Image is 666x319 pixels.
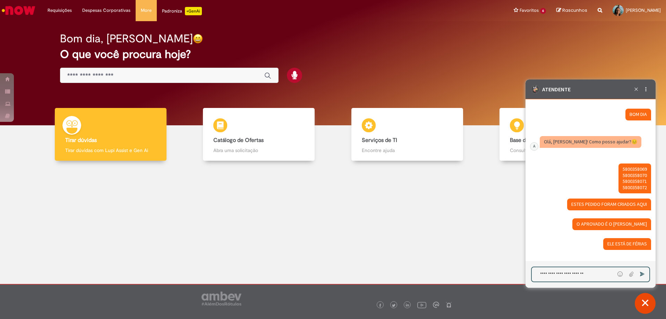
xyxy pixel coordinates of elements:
span: Favoritos [520,7,539,14]
span: [PERSON_NAME] [626,7,661,13]
h2: O que você procura hoje? [60,48,606,60]
div: Padroniza [162,7,202,15]
b: Serviços de TI [362,137,397,144]
span: More [141,7,152,14]
img: logo_footer_naosei.png [446,302,452,308]
img: logo_footer_workplace.png [433,302,439,308]
b: Catálogo de Ofertas [213,137,264,144]
a: Rascunhos [556,7,587,14]
h2: Bom dia, [PERSON_NAME] [60,33,193,45]
img: logo_footer_ambev_rotulo_gray.png [202,292,241,305]
img: ServiceNow [1,3,36,17]
p: Abra uma solicitação [213,147,304,154]
p: Encontre ajuda [362,147,453,154]
b: Base de Conhecimento [510,137,567,144]
iframe: Suporte do Bate-Papo [526,79,656,288]
a: Catálogo de Ofertas Abra uma solicitação [185,108,333,161]
span: Rascunhos [562,7,587,14]
img: logo_footer_youtube.png [417,300,426,309]
p: +GenAi [185,7,202,15]
img: logo_footer_twitter.png [392,304,395,307]
span: Despesas Corporativas [82,7,130,14]
img: logo_footer_facebook.png [378,304,382,307]
p: Tirar dúvidas com Lupi Assist e Gen Ai [65,147,156,154]
a: Tirar dúvidas Tirar dúvidas com Lupi Assist e Gen Ai [36,108,185,161]
img: logo_footer_linkedin.png [406,303,409,308]
button: Fechar conversa de suporte [635,293,656,314]
a: Serviços de TI Encontre ajuda [333,108,481,161]
a: Base de Conhecimento Consulte e aprenda [481,108,630,161]
b: Tirar dúvidas [65,137,97,144]
span: 6 [540,8,546,14]
p: Consulte e aprenda [510,147,601,154]
img: happy-face.png [193,34,203,44]
span: Requisições [48,7,72,14]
